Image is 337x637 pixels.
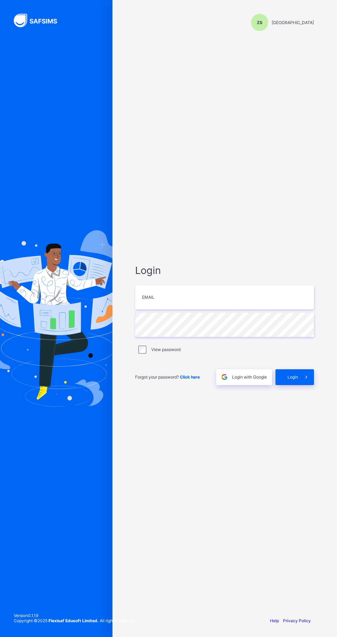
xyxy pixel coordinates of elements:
img: SAFSIMS Logo [14,14,65,27]
strong: Flexisaf Edusoft Limited. [48,618,99,623]
span: Login with Google [232,374,267,380]
a: Help [270,618,279,623]
a: Privacy Policy [283,618,311,623]
a: Click here [180,374,200,380]
span: Version 0.1.19 [14,613,135,618]
span: Login [287,374,298,380]
img: google.396cfc9801f0270233282035f929180a.svg [220,373,228,381]
span: [GEOGRAPHIC_DATA] [272,20,314,25]
span: Copyright © 2025 All rights reserved. [14,618,135,623]
span: Login [135,264,314,276]
span: ZS [257,20,262,25]
span: Forgot your password? [135,374,200,380]
label: View password [151,347,181,352]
